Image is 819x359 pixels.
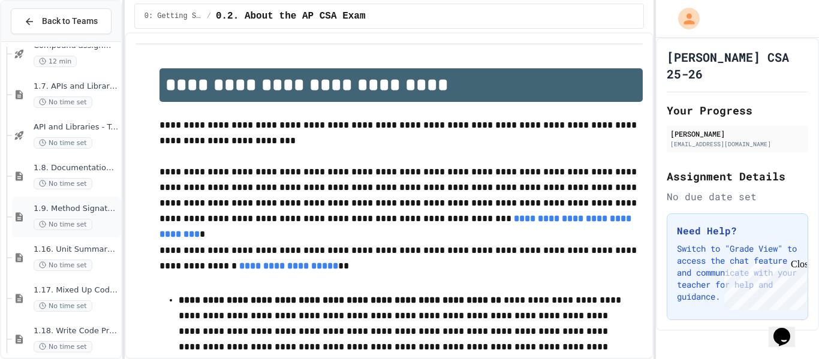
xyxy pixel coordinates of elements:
[670,128,805,139] div: [PERSON_NAME]
[34,122,119,132] span: API and Libraries - Topic 1.7
[34,341,92,352] span: No time set
[667,102,808,119] h2: Your Progress
[216,9,366,23] span: 0.2. About the AP CSA Exam
[667,189,808,204] div: No due date set
[719,259,807,310] iframe: chat widget
[34,56,77,67] span: 12 min
[34,260,92,271] span: No time set
[34,285,119,295] span: 1.17. Mixed Up Code Practice 1.1-1.6
[11,8,112,34] button: Back to Teams
[677,243,798,303] p: Switch to "Grade View" to access the chat feature and communicate with your teacher for help and ...
[667,168,808,185] h2: Assignment Details
[5,5,83,76] div: Chat with us now!Close
[207,11,211,21] span: /
[34,163,119,173] span: 1.8. Documentation with Comments and Preconditions
[144,11,202,21] span: 0: Getting Started
[34,326,119,336] span: 1.18. Write Code Practice 1.1-1.6
[34,178,92,189] span: No time set
[670,140,805,149] div: [EMAIL_ADDRESS][DOMAIN_NAME]
[34,137,92,149] span: No time set
[677,224,798,238] h3: Need Help?
[34,219,92,230] span: No time set
[34,204,119,214] span: 1.9. Method Signatures
[34,300,92,312] span: No time set
[42,15,98,28] span: Back to Teams
[667,49,808,82] h1: [PERSON_NAME] CSA 25-26
[34,245,119,255] span: 1.16. Unit Summary 1a (1.1-1.6)
[769,311,807,347] iframe: chat widget
[666,5,703,32] div: My Account
[34,96,92,108] span: No time set
[34,82,119,92] span: 1.7. APIs and Libraries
